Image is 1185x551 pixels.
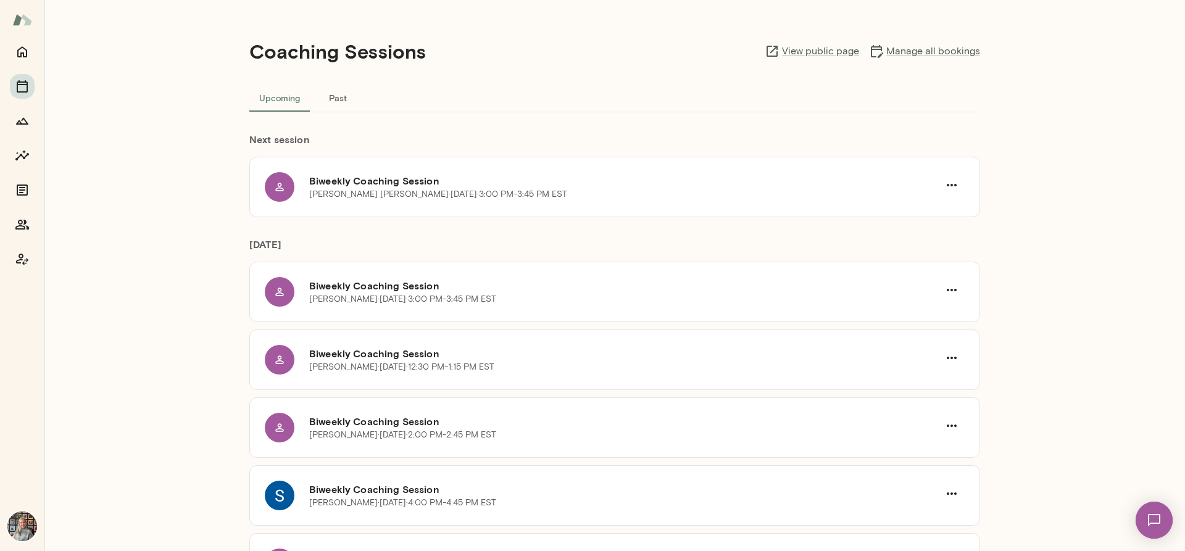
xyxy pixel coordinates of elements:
[765,44,859,59] a: View public page
[249,132,980,157] h6: Next session
[10,109,35,133] button: Growth Plan
[10,212,35,237] button: Members
[309,346,939,361] h6: Biweekly Coaching Session
[309,414,939,429] h6: Biweekly Coaching Session
[10,178,35,202] button: Documents
[249,39,426,63] h4: Coaching Sessions
[10,247,35,271] button: Coach app
[309,173,939,188] h6: Biweekly Coaching Session
[309,429,496,441] p: [PERSON_NAME] · [DATE] · 2:00 PM-2:45 PM EST
[309,361,494,373] p: [PERSON_NAME] · [DATE] · 12:30 PM-1:15 PM EST
[10,74,35,99] button: Sessions
[12,8,32,31] img: Mento
[249,83,310,112] button: Upcoming
[7,512,37,541] img: Tricia Maggio
[310,83,365,112] button: Past
[309,497,496,509] p: [PERSON_NAME] · [DATE] · 4:00 PM-4:45 PM EST
[309,278,939,293] h6: Biweekly Coaching Session
[10,143,35,168] button: Insights
[249,237,980,262] h6: [DATE]
[869,44,980,59] a: Manage all bookings
[249,83,980,112] div: basic tabs example
[309,293,496,305] p: [PERSON_NAME] · [DATE] · 3:00 PM-3:45 PM EST
[10,39,35,64] button: Home
[309,188,567,201] p: [PERSON_NAME] [PERSON_NAME] · [DATE] · 3:00 PM-3:45 PM EST
[309,482,939,497] h6: Biweekly Coaching Session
